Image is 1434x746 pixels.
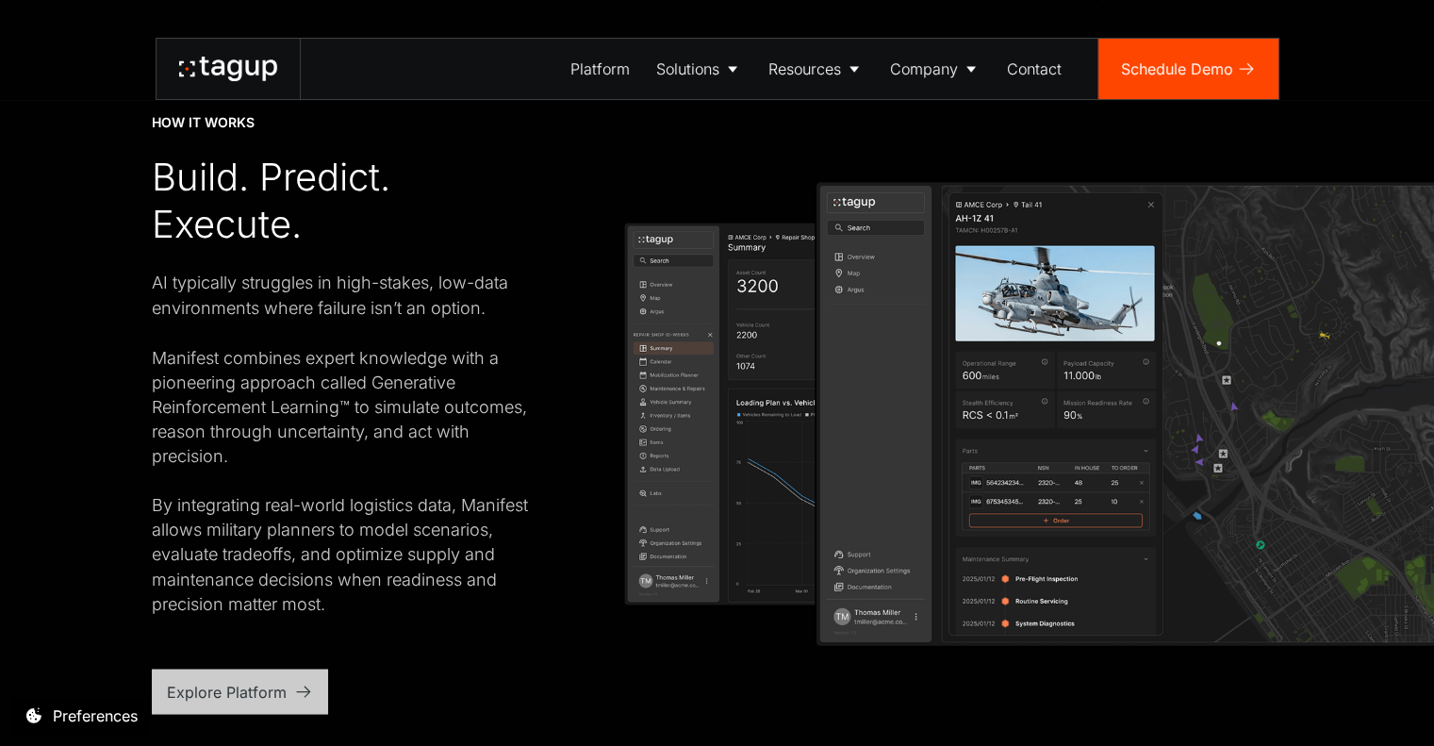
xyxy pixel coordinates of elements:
[53,705,138,727] div: Preferences
[656,58,719,80] div: Solutions
[877,39,994,99] a: Company
[768,58,841,80] div: Resources
[152,154,548,248] div: Build. Predict. Execute.
[557,39,643,99] a: Platform
[570,58,630,80] div: Platform
[994,39,1075,99] a: Contact
[1007,58,1062,80] div: Contact
[152,113,255,132] div: HOW IT WORKS
[1098,39,1278,99] a: Schedule Demo
[152,271,548,615] div: AI typically struggles in high-stakes, low-data environments where failure isn’t an option. ‍ Man...
[890,58,958,80] div: Company
[152,669,328,714] a: Explore Platform
[643,39,755,99] a: Solutions
[167,680,287,703] div: Explore Platform
[755,39,877,99] a: Resources
[1121,58,1233,80] div: Schedule Demo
